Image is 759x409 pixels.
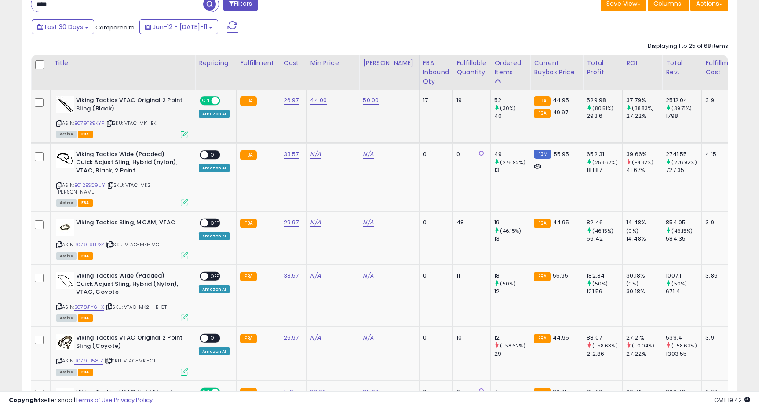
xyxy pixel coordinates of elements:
[78,252,93,260] span: FBA
[587,58,619,77] div: Total Profit
[592,280,608,287] small: (50%)
[56,314,77,322] span: All listings currently available for purchase on Amazon
[494,219,530,226] div: 19
[106,241,159,248] span: | SKU: VTAC-MK1-MC
[666,112,701,120] div: 1798
[626,280,639,287] small: (0%)
[75,396,113,404] a: Terms of Use
[626,166,662,174] div: 41.67%
[310,58,355,68] div: Min Price
[56,96,74,113] img: 310G+unRrNL._SL40_.jpg
[199,164,230,172] div: Amazon AI
[74,182,105,189] a: B012ESC9UY
[494,166,530,174] div: 13
[671,159,697,166] small: (276.92%)
[56,272,74,289] img: 31oFTs5s4fL._SL40_.jpg
[310,96,327,105] a: 44.00
[494,272,530,280] div: 18
[553,108,569,117] span: 49.97
[56,272,188,321] div: ASIN:
[56,150,74,168] img: 41QcaPe2tBS._SL40_.jpg
[705,272,736,280] div: 3.86
[56,96,188,137] div: ASIN:
[284,58,303,68] div: Cost
[534,96,550,106] small: FBA
[153,22,207,31] span: Jun-12 - [DATE]-11
[76,219,183,229] b: Viking Tactics Sling, MCAM, VTAC
[626,150,662,158] div: 39.66%
[423,219,446,226] div: 0
[666,288,701,296] div: 671.4
[587,96,622,104] div: 529.98
[626,235,662,243] div: 14.48%
[423,272,446,280] div: 0
[587,112,622,120] div: 293.6
[626,227,639,234] small: (0%)
[56,334,188,375] div: ASIN:
[56,252,77,260] span: All listings currently available for purchase on Amazon
[199,110,230,118] div: Amazon AI
[587,150,622,158] div: 652.31
[494,96,530,104] div: 52
[500,227,521,234] small: (46.15%)
[626,96,662,104] div: 37.79%
[56,219,188,259] div: ASIN:
[78,314,93,322] span: FBA
[714,396,750,404] span: 2025-08-11 19:42 GMT
[666,96,701,104] div: 2512.04
[78,131,93,138] span: FBA
[105,357,156,364] span: | SKU: VTAC-MK1-CT
[666,272,701,280] div: 1007.1
[534,58,579,77] div: Current Buybox Price
[363,96,379,105] a: 50.00
[9,396,41,404] strong: Copyright
[587,334,622,342] div: 88.07
[240,96,256,106] small: FBA
[666,235,701,243] div: 584.35
[587,235,622,243] div: 56.42
[199,285,230,293] div: Amazon AI
[534,219,550,228] small: FBA
[284,218,299,227] a: 29.97
[705,150,736,158] div: 4.15
[666,219,701,226] div: 854.05
[494,112,530,120] div: 40
[9,396,153,405] div: seller snap | |
[106,120,156,127] span: | SKU: VTAC-MK1-BK
[310,271,321,280] a: N/A
[363,333,373,342] a: N/A
[671,105,692,112] small: (39.71%)
[208,335,222,342] span: OFF
[284,271,299,280] a: 33.57
[553,271,569,280] span: 55.95
[78,199,93,207] span: FBA
[494,58,526,77] div: Ordered Items
[45,22,83,31] span: Last 30 Days
[456,334,484,342] div: 10
[632,105,654,112] small: (38.83%)
[208,219,222,227] span: OFF
[553,218,569,226] span: 44.95
[56,199,77,207] span: All listings currently available for purchase on Amazon
[534,334,550,343] small: FBA
[423,150,446,158] div: 0
[56,182,153,195] span: | SKU: VTAC-MK2-[PERSON_NAME]
[626,272,662,280] div: 30.18%
[553,333,569,342] span: 44.95
[240,150,256,160] small: FBA
[74,241,105,248] a: B079T9HPX4
[494,235,530,243] div: 13
[76,334,183,352] b: Viking Tactics VTAC Original 2 Point Sling (Coyote)
[284,96,299,105] a: 26.97
[208,273,222,280] span: OFF
[705,58,739,77] div: Fulfillment Cost
[500,159,525,166] small: (276.92%)
[705,219,736,226] div: 3.9
[705,334,736,342] div: 3.9
[494,150,530,158] div: 49
[500,342,525,349] small: (-58.62%)
[310,333,321,342] a: N/A
[592,159,617,166] small: (258.67%)
[78,369,93,376] span: FBA
[592,342,617,349] small: (-58.63%)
